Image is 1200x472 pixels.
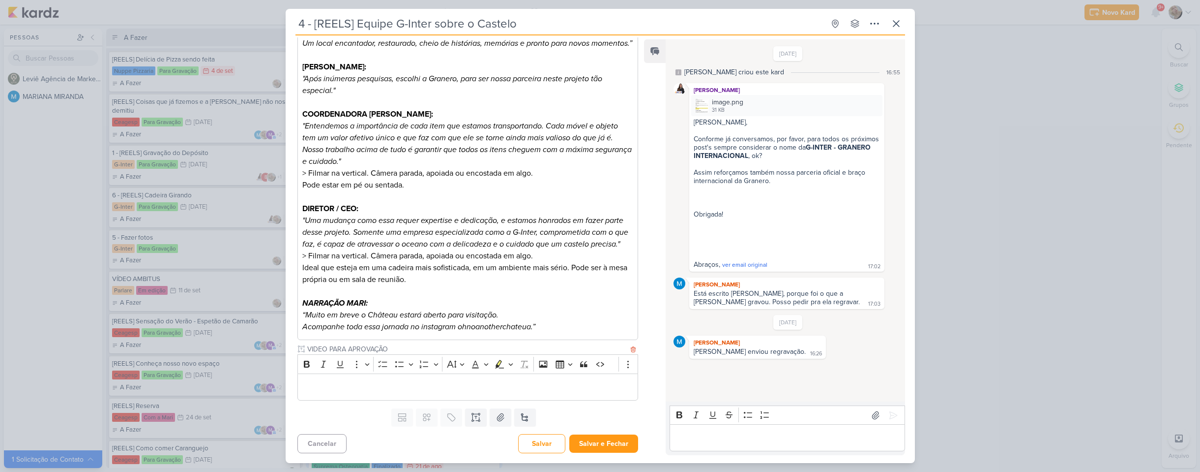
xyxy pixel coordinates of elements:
[302,322,535,332] i: Acompanhe toda essa jornada no instagram ohnoanotherchateua.”
[694,347,806,356] div: [PERSON_NAME] enviou regravação.
[302,38,632,48] i: Um local encantador, restaurado, cheio de histórias, memórias e pronto para novos momentos.”
[302,121,632,166] i: "Entendemos a importância de cada item que estamos transportando. Cada móvel e objeto tem um valo...
[302,204,358,214] strong: DIRETOR / CEO:
[673,83,685,95] img: Amannda Primo
[694,143,873,160] b: G-INTER - GRANERO INTERNACIONAL
[868,300,880,308] div: 17:03
[302,310,498,320] i: “Muito em breve o Château estará aberto para visitação.
[694,289,860,306] div: Está escrito [PERSON_NAME], porque foi o que a [PERSON_NAME] gravou. Posso pedir pra ela regravar.
[302,74,602,95] i: "Após inúmeras pesquisas, escolhi a Granero, para ser nossa parceira neste projeto tão especial."
[695,99,709,113] img: I6O8yK6TzOvBNFputtYt1WzJPAwyBl0AHy6mzPse.png
[691,280,882,289] div: [PERSON_NAME]
[302,216,628,249] i: "Uma mudança como essa requer expertise e dedicação, e estamos honrados em fazer parte desse proj...
[691,338,824,347] div: [PERSON_NAME]
[297,354,639,374] div: Editor toolbar
[518,434,565,453] button: Salvar
[670,406,905,425] div: Editor toolbar
[302,298,368,308] strong: NARRAÇÃO MARI:
[297,374,639,401] div: Editor editing area: main
[673,278,685,289] img: MARIANA MIRANDA
[302,263,627,284] span: Ideal que esteja em uma cadeira mais sofisticada, em um ambiente mais sério. Pode ser à mesa próp...
[712,106,743,114] div: 31 KB
[684,67,784,77] div: [PERSON_NAME] criou este kard
[810,350,822,358] div: 16:26
[569,435,638,453] button: Salvar e Fechar
[670,424,905,451] div: Editor editing area: main
[297,434,347,453] button: Cancelar
[694,118,881,269] span: [PERSON_NAME], Conforme já conversamos, por favor, para todos os próximos post's sempre considera...
[305,344,629,354] input: Texto sem título
[673,336,685,347] img: MARIANA MIRANDA
[302,168,533,178] span: > Filmar na vertical. Câmera parada, apoiada ou encostada em algo.
[722,261,767,268] span: ver email original
[302,62,366,72] strong: [PERSON_NAME]:
[302,251,533,261] span: > Filmar na vertical. Câmera parada, apoiada ou encostada em algo.
[302,180,404,190] span: Pode estar em pé ou sentada.
[295,15,824,32] input: Kard Sem Título
[691,85,882,95] div: [PERSON_NAME]
[691,95,882,116] div: image.png
[302,109,433,119] strong: COORDENADORA [PERSON_NAME]:
[712,97,743,107] div: image.png
[868,263,880,271] div: 17:02
[886,68,900,77] div: 16:55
